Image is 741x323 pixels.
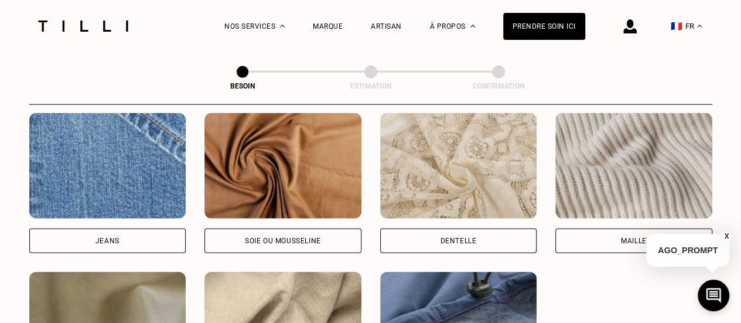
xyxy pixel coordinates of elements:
img: Tilli retouche vos vêtements en Jeans [29,113,186,219]
img: menu déroulant [697,25,702,28]
div: Estimation [312,82,429,90]
img: Tilli retouche vos vêtements en Soie ou mousseline [204,113,361,219]
span: 🇫🇷 [671,21,682,32]
p: AGO_PROMPT [646,234,729,267]
button: X [720,230,732,243]
a: Marque [313,22,343,30]
img: Menu déroulant à propos [470,25,475,28]
div: Confirmation [440,82,557,90]
img: Tilli retouche vos vêtements en Maille [555,113,712,219]
div: Maille [621,237,647,244]
div: Dentelle [440,237,476,244]
img: Menu déroulant [280,25,285,28]
img: Logo du service de couturière Tilli [34,21,132,32]
div: Soie ou mousseline [245,237,321,244]
a: Prendre soin ici [503,13,585,40]
a: Artisan [371,22,402,30]
img: Tilli retouche vos vêtements en Dentelle [380,113,537,219]
div: Jeans [95,237,119,244]
div: Besoin [184,82,301,90]
img: icône connexion [623,19,637,33]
